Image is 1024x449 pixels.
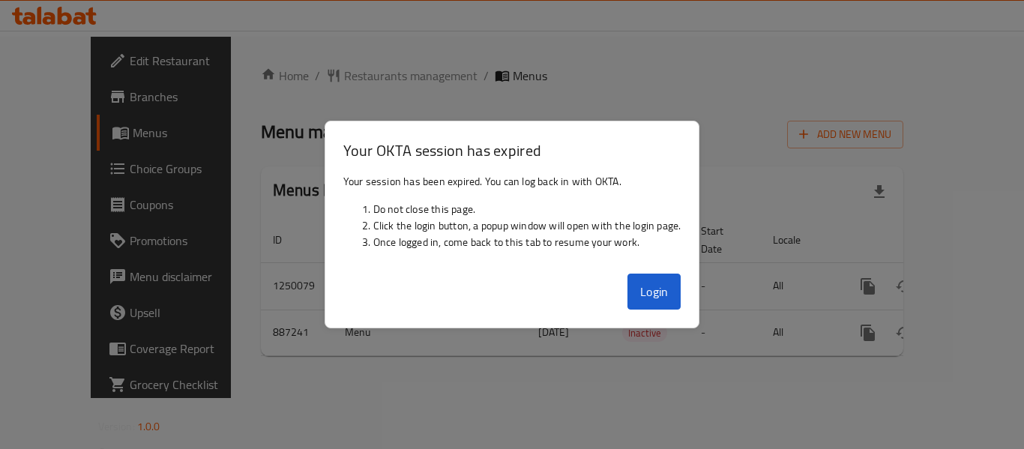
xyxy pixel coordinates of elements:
li: Once logged in, come back to this tab to resume your work. [373,234,681,250]
div: Your session has been expired. You can log back in with OKTA. [325,167,699,268]
li: Click the login button, a popup window will open with the login page. [373,217,681,234]
h3: Your OKTA session has expired [343,139,681,161]
button: Login [627,274,681,310]
li: Do not close this page. [373,201,681,217]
